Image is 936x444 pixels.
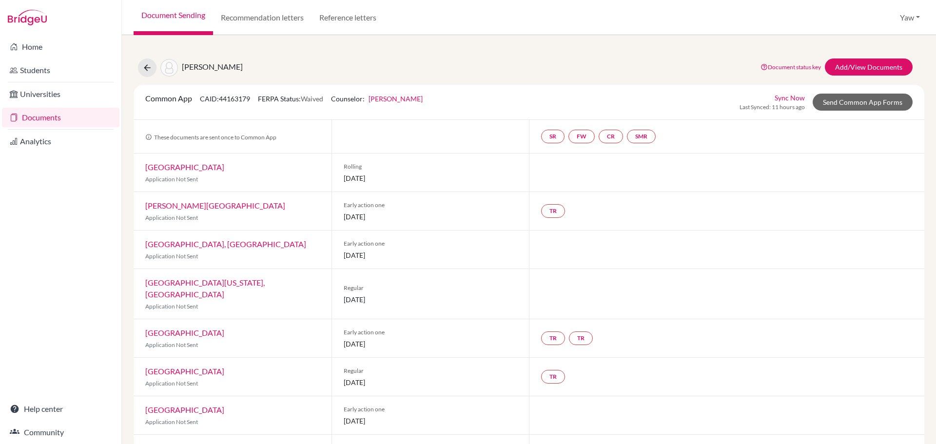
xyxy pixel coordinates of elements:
[568,130,595,143] a: FW
[2,423,119,442] a: Community
[2,132,119,151] a: Analytics
[627,130,656,143] a: SMR
[344,377,518,387] span: [DATE]
[344,201,518,210] span: Early action one
[2,399,119,419] a: Help center
[813,94,913,111] a: Send Common App Forms
[896,8,924,27] button: Yaw
[2,60,119,80] a: Students
[8,10,47,25] img: Bridge-U
[825,58,913,76] a: Add/View Documents
[344,212,518,222] span: [DATE]
[145,214,198,221] span: Application Not Sent
[145,201,285,210] a: [PERSON_NAME][GEOGRAPHIC_DATA]
[2,84,119,104] a: Universities
[344,284,518,292] span: Regular
[369,95,423,103] a: [PERSON_NAME]
[145,405,224,414] a: [GEOGRAPHIC_DATA]
[344,162,518,171] span: Rolling
[541,370,565,384] a: TR
[740,103,805,112] span: Last Synced: 11 hours ago
[145,367,224,376] a: [GEOGRAPHIC_DATA]
[258,95,323,103] span: FERPA Status:
[344,250,518,260] span: [DATE]
[344,367,518,375] span: Regular
[145,328,224,337] a: [GEOGRAPHIC_DATA]
[145,239,306,249] a: [GEOGRAPHIC_DATA], [GEOGRAPHIC_DATA]
[331,95,423,103] span: Counselor:
[775,93,805,103] a: Sync Now
[145,418,198,425] span: Application Not Sent
[145,94,192,103] span: Common App
[344,239,518,248] span: Early action one
[145,175,198,183] span: Application Not Sent
[344,405,518,414] span: Early action one
[145,380,198,387] span: Application Not Sent
[541,331,565,345] a: TR
[2,108,119,127] a: Documents
[541,204,565,218] a: TR
[599,130,623,143] a: CR
[145,162,224,172] a: [GEOGRAPHIC_DATA]
[541,130,565,143] a: SR
[200,95,250,103] span: CAID: 44163179
[344,173,518,183] span: [DATE]
[760,63,821,71] a: Document status key
[301,95,323,103] span: Waived
[145,278,265,299] a: [GEOGRAPHIC_DATA][US_STATE], [GEOGRAPHIC_DATA]
[145,134,276,141] span: These documents are sent once to Common App
[569,331,593,345] a: TR
[182,62,243,71] span: [PERSON_NAME]
[344,339,518,349] span: [DATE]
[2,37,119,57] a: Home
[145,341,198,348] span: Application Not Sent
[344,328,518,337] span: Early action one
[344,294,518,305] span: [DATE]
[344,416,518,426] span: [DATE]
[145,252,198,260] span: Application Not Sent
[145,303,198,310] span: Application Not Sent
